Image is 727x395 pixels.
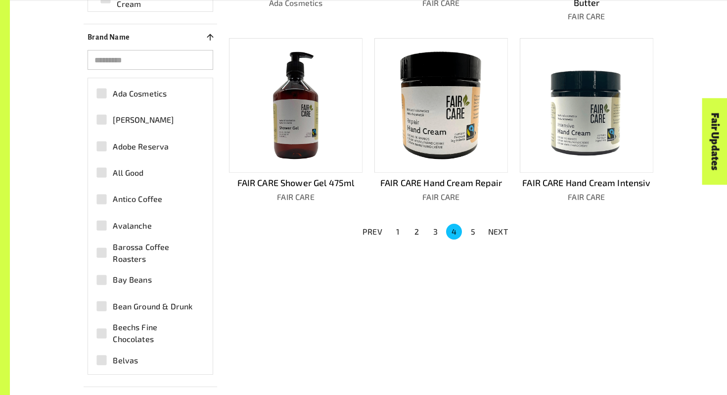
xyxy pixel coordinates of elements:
span: [PERSON_NAME] [113,114,174,126]
p: NEXT [488,226,508,238]
p: PREV [363,226,382,238]
span: Bean Ground & Drunk [113,300,192,312]
button: Go to page 2 [409,224,424,240]
p: Brand Name [88,31,130,43]
a: FAIR CARE Shower Gel 475mlFAIR CARE [229,38,363,202]
button: Go to page 5 [465,224,481,240]
button: Go to page 3 [427,224,443,240]
button: NEXT [482,223,514,241]
a: FAIR CARE Hand Cream RepairFAIR CARE [374,38,508,202]
p: FAIR CARE Hand Cream Repair [374,176,508,190]
span: Barossa Coffee Roasters [113,241,199,265]
span: Beechs Fine Chocolates [113,321,199,345]
span: Bay Beans [113,274,151,286]
p: FAIR CARE Shower Gel 475ml [229,176,363,190]
span: Avalanche [113,220,151,232]
button: Go to page 1 [390,224,406,240]
p: FAIR CARE Hand Cream Intensiv [520,176,653,190]
span: All Good [113,167,143,179]
nav: pagination navigation [357,223,514,241]
p: FAIR CARE [520,191,653,203]
span: Ada Cosmetics [113,88,167,99]
p: FAIR CARE [229,191,363,203]
button: PREV [357,223,388,241]
span: Belvas [113,354,138,366]
span: Adobe Reserva [113,141,169,152]
p: FAIR CARE [520,10,653,22]
button: page 4 [446,224,462,240]
p: FAIR CARE [374,191,508,203]
span: Antico Coffee [113,193,162,205]
a: FAIR CARE Hand Cream IntensivFAIR CARE [520,38,653,202]
button: Brand Name [84,28,217,46]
